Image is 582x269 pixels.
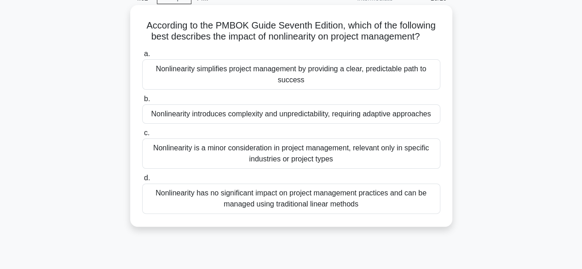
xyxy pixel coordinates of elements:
div: Nonlinearity has no significant impact on project management practices and can be managed using t... [142,183,440,214]
span: b. [144,95,150,103]
span: a. [144,50,150,57]
div: Nonlinearity introduces complexity and unpredictability, requiring adaptive approaches [142,104,440,124]
h5: According to the PMBOK Guide Seventh Edition, which of the following best describes the impact of... [141,20,441,43]
span: c. [144,129,150,137]
div: Nonlinearity is a minor consideration in project management, relevant only in specific industries... [142,138,440,169]
span: d. [144,174,150,182]
div: Nonlinearity simplifies project management by providing a clear, predictable path to success [142,59,440,90]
